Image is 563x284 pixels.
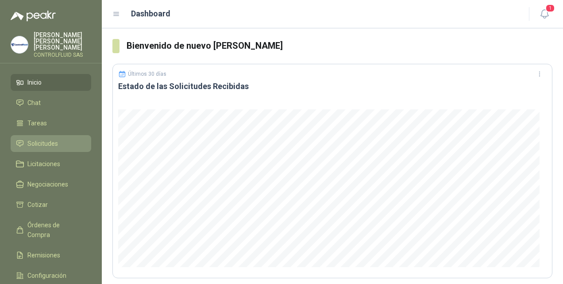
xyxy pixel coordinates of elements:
p: Últimos 30 días [128,71,166,77]
h3: Estado de las Solicitudes Recibidas [118,81,547,92]
a: Remisiones [11,247,91,264]
span: Cotizar [27,200,48,210]
img: Logo peakr [11,11,56,21]
a: Chat [11,94,91,111]
span: Remisiones [27,250,60,260]
span: Licitaciones [27,159,60,169]
span: Órdenes de Compra [27,220,83,240]
p: [PERSON_NAME] [PERSON_NAME] [PERSON_NAME] [34,32,91,51]
span: Inicio [27,78,42,87]
a: Tareas [11,115,91,132]
h3: Bienvenido de nuevo [PERSON_NAME] [127,39,553,53]
span: Solicitudes [27,139,58,148]
span: 1 [545,4,555,12]
button: 1 [536,6,552,22]
h1: Dashboard [131,8,170,20]
span: Tareas [27,118,47,128]
a: Cotizar [11,196,91,213]
img: Company Logo [11,36,28,53]
span: Negociaciones [27,179,68,189]
span: Configuración [27,271,66,280]
a: Configuración [11,267,91,284]
a: Negociaciones [11,176,91,193]
span: Chat [27,98,41,108]
a: Licitaciones [11,156,91,172]
a: Inicio [11,74,91,91]
a: Órdenes de Compra [11,217,91,243]
a: Solicitudes [11,135,91,152]
p: CONTROLFLUID SAS [34,52,91,58]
